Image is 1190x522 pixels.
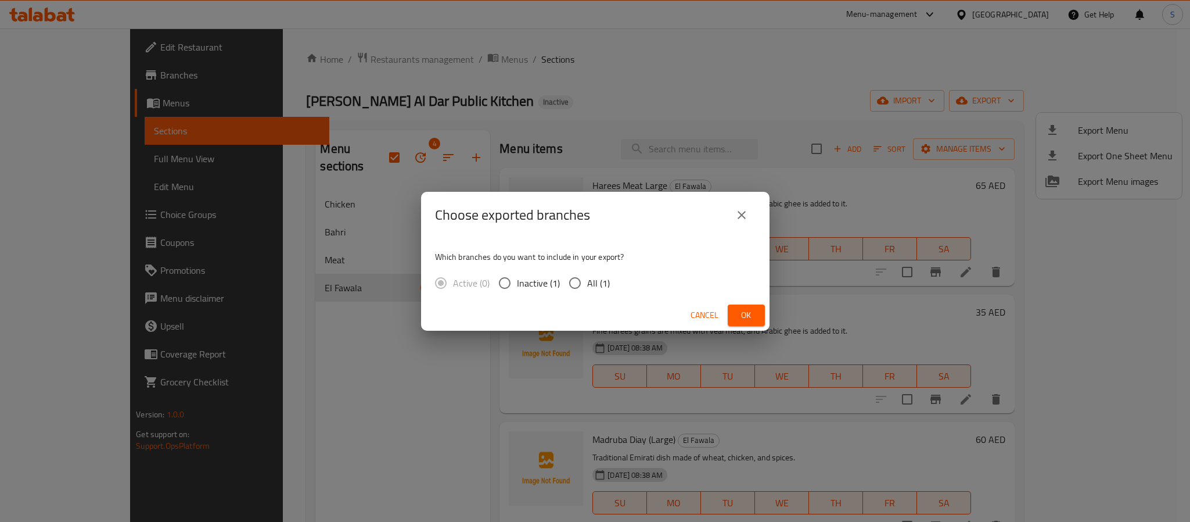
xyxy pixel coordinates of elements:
[737,308,756,323] span: Ok
[517,276,560,290] span: Inactive (1)
[587,276,610,290] span: All (1)
[435,206,590,224] h2: Choose exported branches
[453,276,490,290] span: Active (0)
[691,308,718,323] span: Cancel
[728,201,756,229] button: close
[686,305,723,326] button: Cancel
[728,305,765,326] button: Ok
[435,251,756,263] p: Which branches do you want to include in your export?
